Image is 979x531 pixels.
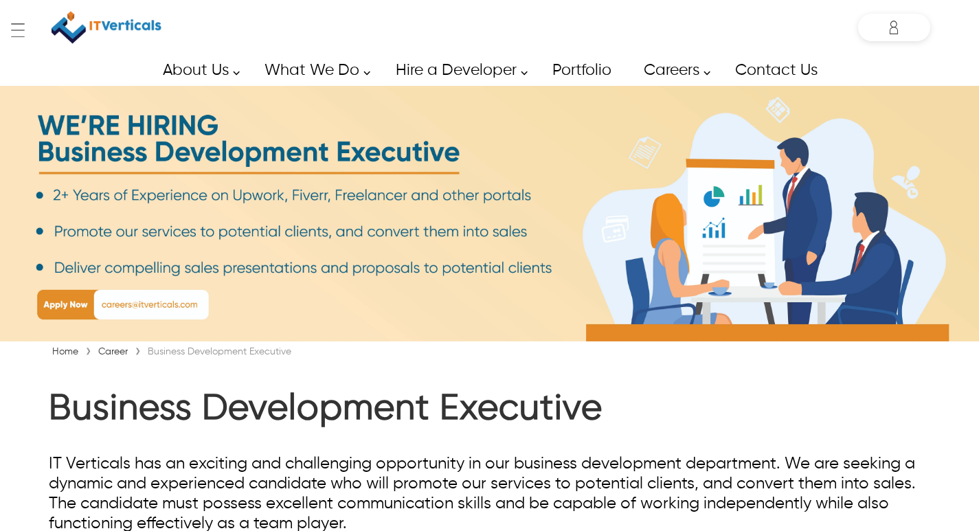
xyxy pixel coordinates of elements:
h1: Business Development Executive [49,388,930,438]
span: › [135,342,141,361]
a: Portfolio [537,55,626,86]
a: Hire a Developer [380,55,535,86]
div: Business Development Executive [144,345,295,359]
span: › [85,342,91,361]
a: What We Do [249,55,378,86]
img: IT Verticals Inc [52,7,161,48]
a: Home [49,347,82,357]
a: Career [95,347,131,357]
a: IT Verticals Inc [49,7,164,48]
a: Careers [628,55,718,86]
a: Contact Us [719,55,832,86]
a: About Us [147,55,247,86]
